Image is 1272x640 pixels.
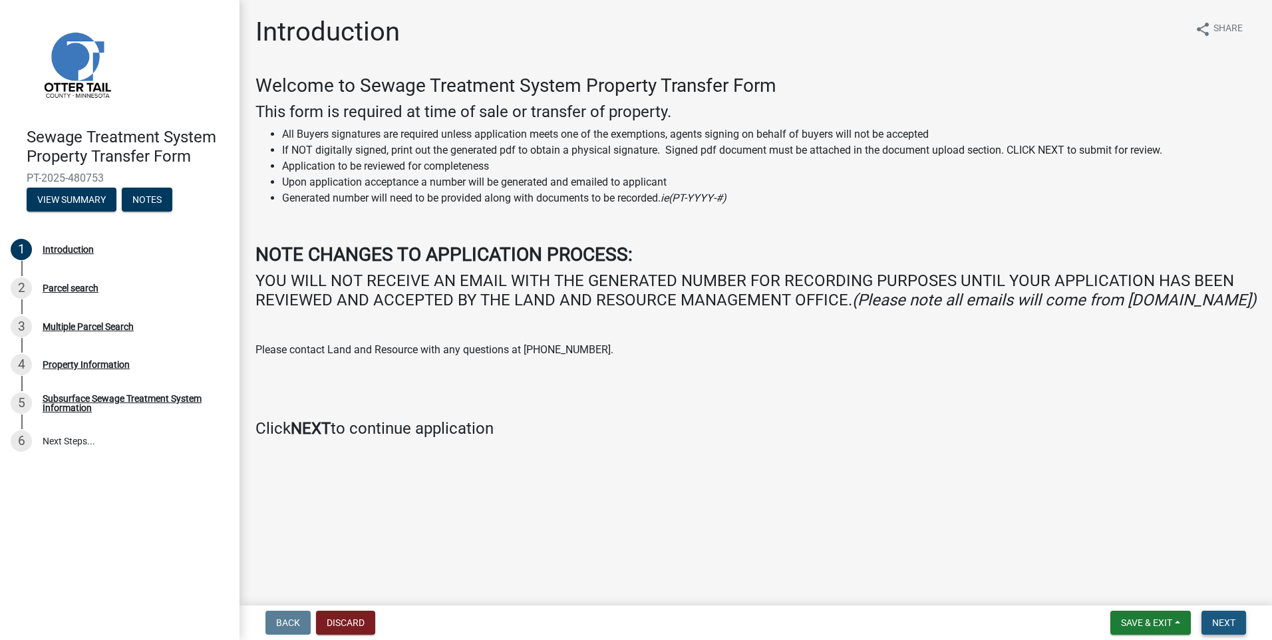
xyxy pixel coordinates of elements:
h4: This form is required at time of sale or transfer of property. [255,102,1256,122]
li: Upon application acceptance a number will be generated and emailed to applicant [282,174,1256,190]
strong: NOTE CHANGES TO APPLICATION PROCESS: [255,243,633,265]
button: View Summary [27,188,116,212]
button: Notes [122,188,172,212]
button: Discard [316,611,375,635]
li: All Buyers signatures are required unless application meets one of the exemptions, agents signing... [282,126,1256,142]
li: If NOT digitally signed, print out the generated pdf to obtain a physical signature. Signed pdf d... [282,142,1256,158]
div: 2 [11,277,32,299]
h4: Sewage Treatment System Property Transfer Form [27,128,229,166]
wm-modal-confirm: Notes [122,195,172,206]
div: 5 [11,393,32,414]
div: 4 [11,354,32,375]
button: Next [1201,611,1246,635]
h3: Welcome to Sewage Treatment System Property Transfer Form [255,75,1256,97]
button: Save & Exit [1110,611,1191,635]
div: Subsurface Sewage Treatment System Information [43,394,218,412]
h1: Introduction [255,16,400,48]
wm-modal-confirm: Summary [27,195,116,206]
div: 1 [11,239,32,260]
div: 6 [11,430,32,452]
strong: NEXT [291,419,331,438]
span: Save & Exit [1121,617,1172,628]
span: PT-2025-480753 [27,172,213,184]
h4: Click to continue application [255,419,1256,438]
div: Introduction [43,245,94,254]
div: 3 [11,316,32,337]
span: Back [276,617,300,628]
span: Next [1212,617,1235,628]
div: Parcel search [43,283,98,293]
li: Application to be reviewed for completeness [282,158,1256,174]
button: Back [265,611,311,635]
span: Share [1213,21,1243,37]
div: Multiple Parcel Search [43,322,134,331]
img: Otter Tail County, Minnesota [27,14,126,114]
h4: YOU WILL NOT RECEIVE AN EMAIL WITH THE GENERATED NUMBER FOR RECORDING PURPOSES UNTIL YOUR APPLICA... [255,271,1256,310]
i: share [1195,21,1211,37]
p: Please contact Land and Resource with any questions at [PHONE_NUMBER]. [255,342,1256,358]
li: Generated number will need to be provided along with documents to be recorded. [282,190,1256,206]
button: shareShare [1184,16,1253,42]
i: (Please note all emails will come from [DOMAIN_NAME]) [852,291,1256,309]
div: Property Information [43,360,130,369]
i: ie(PT-YYYY-#) [661,192,726,204]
